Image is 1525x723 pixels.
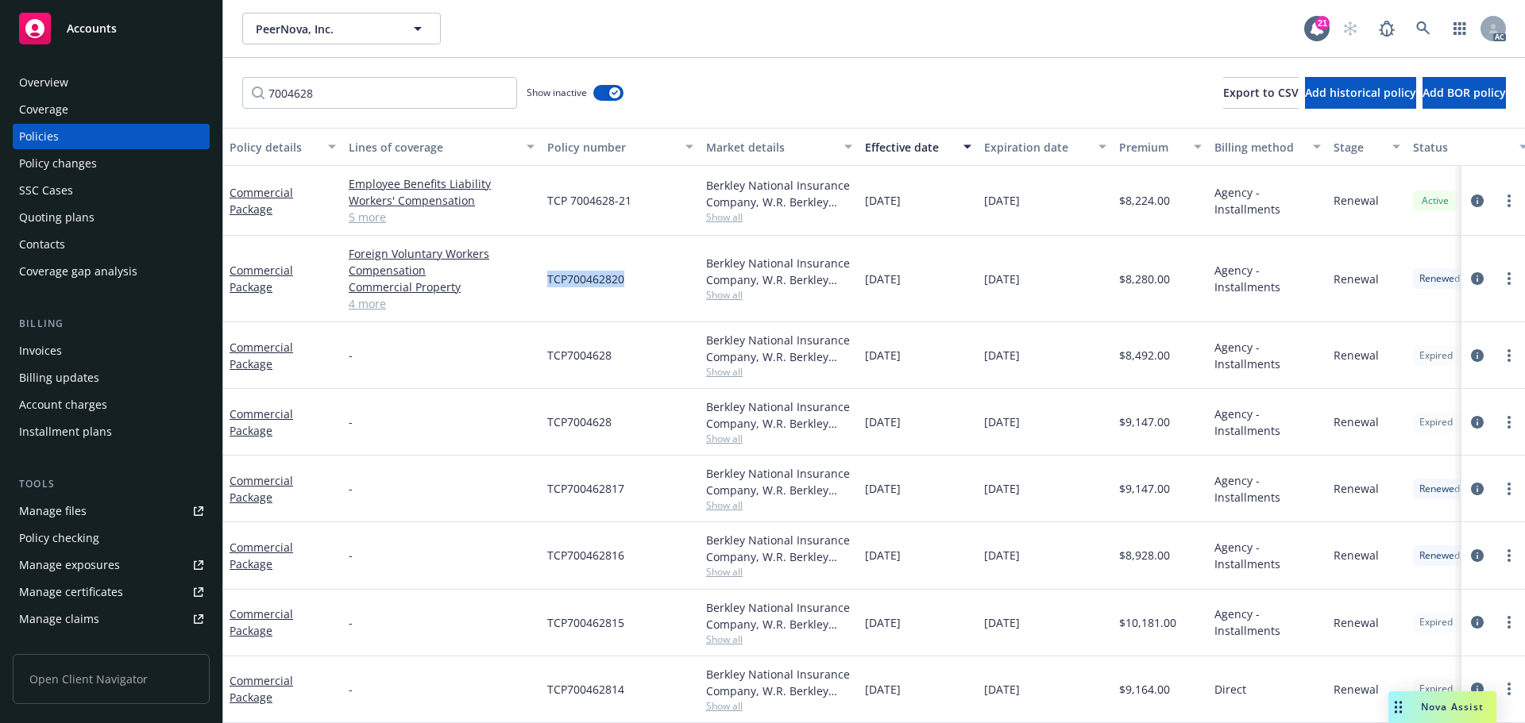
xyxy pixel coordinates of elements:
[13,392,210,417] a: Account charges
[13,606,210,632] a: Manage claims
[1214,339,1321,372] span: Agency - Installments
[1468,613,1487,632] a: circleInformation
[1214,681,1246,698] span: Direct
[349,279,535,295] a: Commercial Property
[1468,546,1487,565] a: circleInformation
[19,579,123,605] div: Manage certificates
[19,97,68,122] div: Coverage
[541,128,700,166] button: Policy number
[19,552,120,578] div: Manage exposures
[1327,128,1407,166] button: Stage
[1419,348,1453,363] span: Expired
[1413,139,1510,156] div: Status
[1119,192,1170,209] span: $8,224.00
[706,139,835,156] div: Market details
[984,192,1020,209] span: [DATE]
[1119,681,1170,698] span: $9,164.00
[1500,679,1519,698] a: more
[349,413,353,430] span: -
[865,614,901,631] span: [DATE]
[256,21,393,37] span: PeerNova, Inc.
[865,139,954,156] div: Effective date
[865,413,901,430] span: [DATE]
[706,465,852,498] div: Berkley National Insurance Company, W.R. Berkley Corporation
[1468,413,1487,432] a: circleInformation
[706,398,852,432] div: Berkley National Insurance Company, W.R. Berkley Corporation
[13,365,210,390] a: Billing updates
[13,70,210,95] a: Overview
[19,151,97,176] div: Policy changes
[1468,679,1487,698] a: circleInformation
[67,22,117,35] span: Accounts
[547,480,624,497] span: TCP700462817
[19,633,94,659] div: Manage BORs
[706,498,852,512] span: Show all
[706,633,852,646] span: Show all
[706,365,852,379] span: Show all
[1214,472,1321,506] span: Agency - Installments
[13,316,210,332] div: Billing
[13,476,210,492] div: Tools
[865,547,901,563] span: [DATE]
[1305,85,1416,100] span: Add historical policy
[13,151,210,176] a: Policy changes
[1500,413,1519,432] a: more
[706,565,852,579] span: Show all
[1223,77,1299,109] button: Export to CSV
[349,295,535,312] a: 4 more
[1119,547,1170,563] span: $8,928.00
[13,498,210,524] a: Manage files
[1214,262,1321,295] span: Agency - Installments
[19,205,95,230] div: Quoting plans
[1423,77,1506,109] button: Add BOR policy
[706,599,852,633] div: Berkley National Insurance Company, W.R. Berkley Corporation
[1500,613,1519,632] a: more
[242,77,517,109] input: Filter by keyword...
[1419,271,1460,286] span: Renewed
[13,259,210,284] a: Coverage gap analysis
[349,192,535,209] a: Workers' Compensation
[349,614,353,631] span: -
[1421,700,1484,713] span: Nova Assist
[13,633,210,659] a: Manage BORs
[706,432,852,445] span: Show all
[19,70,68,95] div: Overview
[1315,16,1330,30] div: 21
[1468,346,1487,365] a: circleInformation
[1334,271,1379,287] span: Renewal
[1119,347,1170,363] span: $8,492.00
[1208,128,1327,166] button: Billing method
[978,128,1113,166] button: Expiration date
[19,365,99,390] div: Billing updates
[1334,413,1379,430] span: Renewal
[865,192,901,209] span: [DATE]
[223,128,342,166] button: Policy details
[706,666,852,699] div: Berkley National Insurance Company, W.R. Berkley Corporation
[13,654,210,704] span: Open Client Navigator
[1214,539,1321,572] span: Agency - Installments
[349,480,353,497] span: -
[1119,413,1170,430] span: $9,147.00
[230,185,293,217] a: Commercial Package
[1334,681,1379,698] span: Renewal
[230,606,293,638] a: Commercial Package
[19,392,107,417] div: Account charges
[1119,614,1176,631] span: $10,181.00
[865,271,901,287] span: [DATE]
[1334,139,1383,156] div: Stage
[706,699,852,713] span: Show all
[13,97,210,122] a: Coverage
[984,347,1020,363] span: [DATE]
[19,498,87,524] div: Manage files
[984,413,1020,430] span: [DATE]
[700,128,859,166] button: Market details
[1500,269,1519,288] a: more
[1419,548,1460,563] span: Renewed
[19,525,99,551] div: Policy checking
[349,139,517,156] div: Lines of coverage
[19,232,65,257] div: Contacts
[984,480,1020,497] span: [DATE]
[1334,547,1379,563] span: Renewal
[1388,691,1408,723] div: Drag to move
[13,178,210,203] a: SSC Cases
